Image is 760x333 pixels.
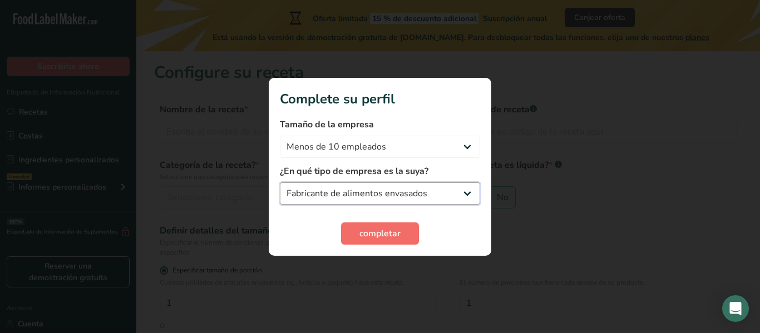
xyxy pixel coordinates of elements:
[722,295,749,322] div: Open Intercom Messenger
[359,227,401,240] span: completar
[341,222,419,245] button: completar
[280,89,480,109] h1: Complete su perfil
[280,118,480,131] label: Tamaño de la empresa
[280,165,480,178] label: ¿En qué tipo de empresa es la suya?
